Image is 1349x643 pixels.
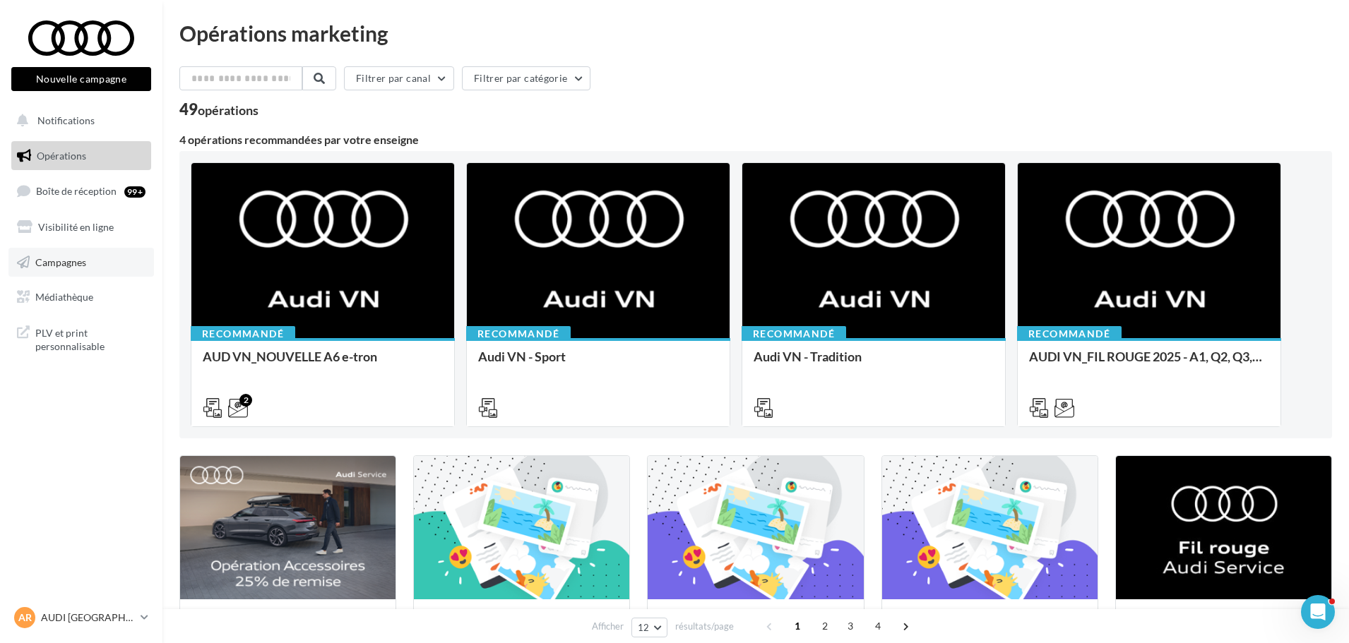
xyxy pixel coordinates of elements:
a: AR AUDI [GEOGRAPHIC_DATA] [11,604,151,631]
div: 99+ [124,186,145,198]
span: 3 [839,615,862,637]
span: AR [18,611,32,625]
button: Filtrer par catégorie [462,66,590,90]
div: Recommandé [1017,326,1122,342]
button: Filtrer par canal [344,66,454,90]
div: Recommandé [742,326,846,342]
p: AUDI [GEOGRAPHIC_DATA] [41,611,135,625]
div: Audi VN - Sport [478,349,718,378]
a: Opérations [8,141,154,171]
button: 12 [631,618,667,637]
span: 2 [814,615,836,637]
span: Boîte de réception [36,185,117,197]
div: Recommandé [466,326,571,342]
div: Opérations marketing [179,23,1332,44]
span: 4 [867,615,889,637]
div: AUDI VN_FIL ROUGE 2025 - A1, Q2, Q3, Q5 et Q4 e-tron [1029,349,1269,378]
div: AUD VN_NOUVELLE A6 e-tron [203,349,443,378]
div: opérations [198,104,258,116]
a: Médiathèque [8,282,154,312]
div: Recommandé [191,326,295,342]
a: Campagnes [8,248,154,277]
span: 1 [786,615,809,637]
div: Audi VN - Tradition [754,349,994,378]
span: Afficher [592,620,624,633]
span: Campagnes [35,256,86,268]
button: Notifications [8,106,148,136]
span: PLV et print personnalisable [35,323,145,354]
div: 4 opérations recommandées par votre enseigne [179,134,1332,145]
span: Visibilité en ligne [38,221,114,233]
a: Boîte de réception99+ [8,176,154,206]
iframe: Intercom live chat [1301,595,1335,629]
span: 12 [638,622,650,633]
span: Opérations [37,150,86,162]
a: PLV et print personnalisable [8,318,154,359]
div: 49 [179,102,258,117]
button: Nouvelle campagne [11,67,151,91]
span: Médiathèque [35,291,93,303]
span: résultats/page [675,620,734,633]
a: Visibilité en ligne [8,212,154,242]
span: Notifications [37,114,95,126]
div: 2 [239,394,252,407]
